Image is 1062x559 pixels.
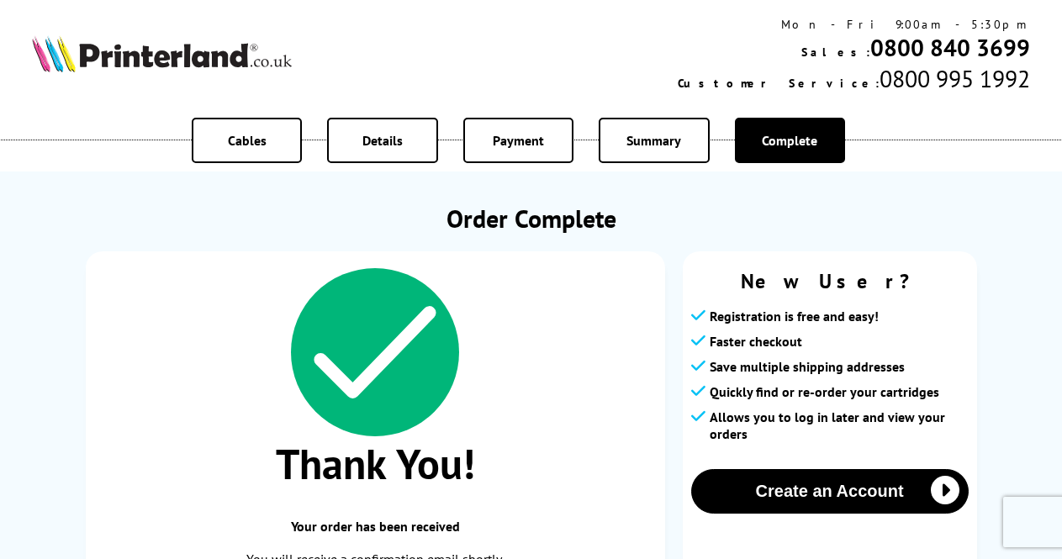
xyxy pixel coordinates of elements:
[228,132,267,149] span: Cables
[801,45,870,60] span: Sales:
[762,132,817,149] span: Complete
[710,383,939,400] span: Quickly find or re-order your cartridges
[32,35,292,72] img: Printerland Logo
[103,518,648,535] span: Your order has been received
[678,76,880,91] span: Customer Service:
[710,333,802,350] span: Faster checkout
[493,132,544,149] span: Payment
[103,436,648,491] span: Thank You!
[710,358,905,375] span: Save multiple shipping addresses
[362,132,403,149] span: Details
[86,202,977,235] h1: Order Complete
[626,132,681,149] span: Summary
[710,308,879,324] span: Registration is free and easy!
[691,469,969,514] button: Create an Account
[691,268,969,294] span: New User?
[880,63,1030,94] span: 0800 995 1992
[678,17,1030,32] div: Mon - Fri 9:00am - 5:30pm
[710,409,969,442] span: Allows you to log in later and view your orders
[870,32,1030,63] a: 0800 840 3699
